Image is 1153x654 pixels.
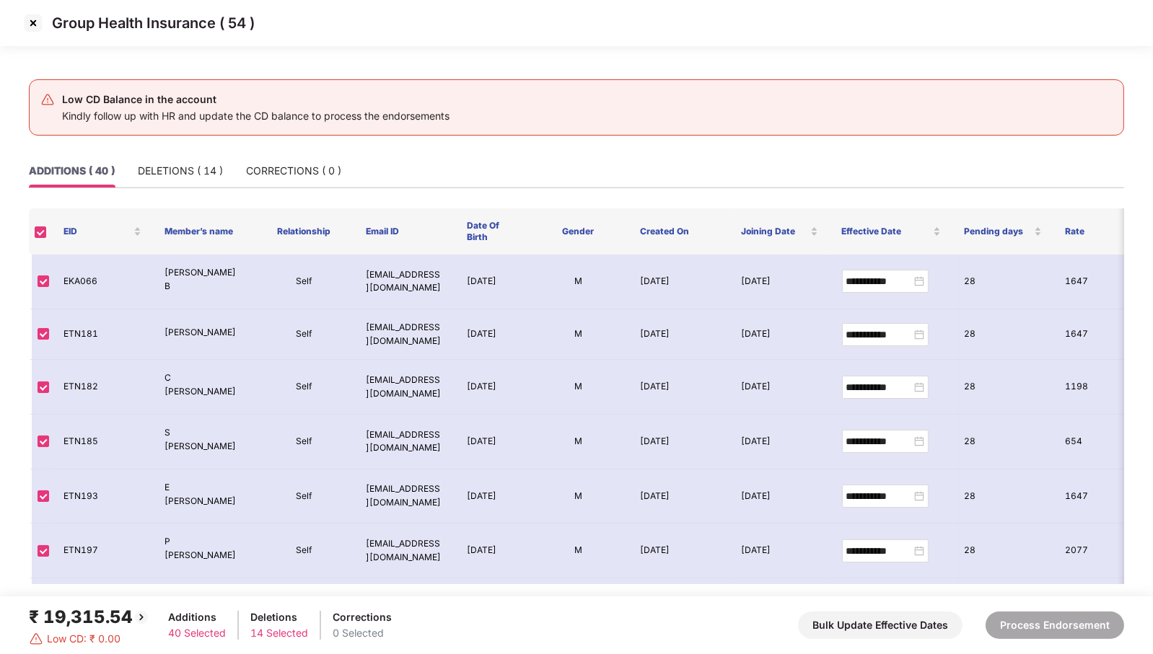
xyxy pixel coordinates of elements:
span: Effective Date [841,226,930,237]
th: Relationship [254,208,355,255]
button: Process Endorsement [986,611,1124,639]
th: Effective Date [830,208,952,255]
button: Bulk Update Effective Dates [798,611,963,639]
th: Joining Date [729,208,830,255]
p: S [PERSON_NAME] [165,426,242,454]
div: 40 Selected [168,625,226,641]
span: Pending days [964,226,1031,237]
td: ETN185 [52,415,153,469]
td: ETN182 [52,360,153,415]
img: svg+xml;base64,PHN2ZyB4bWxucz0iaHR0cDovL3d3dy53My5vcmcvMjAwMC9zdmciIHdpZHRoPSIyNCIgaGVpZ2h0PSIyNC... [40,92,55,107]
td: Self [254,578,355,633]
td: [DATE] [455,523,527,578]
td: [EMAIL_ADDRESS][DOMAIN_NAME] [354,255,455,309]
td: M [527,255,628,309]
div: ADDITIONS ( 40 ) [29,163,115,179]
td: M [527,415,628,469]
td: [DATE] [729,578,830,633]
p: P [PERSON_NAME] [165,535,242,562]
td: Self [254,255,355,309]
td: ETN193 [52,469,153,524]
div: Additions [168,609,226,625]
td: M [527,578,628,633]
td: [EMAIL_ADDRESS][DOMAIN_NAME] [354,309,455,361]
td: 28 [953,360,1054,415]
td: [DATE] [628,309,729,361]
span: Low CD: ₹ 0.00 [47,631,120,647]
td: ETN198 [52,578,153,633]
td: [DATE] [628,255,729,309]
td: 28 [953,415,1054,469]
td: 28 [953,255,1054,309]
td: M [527,469,628,524]
td: [DATE] [628,578,729,633]
td: Self [254,309,355,361]
td: [DATE] [455,415,527,469]
td: Self [254,469,355,524]
td: [EMAIL_ADDRESS][DOMAIN_NAME] [354,523,455,578]
th: Date Of Birth [455,208,527,255]
img: svg+xml;base64,PHN2ZyBpZD0iQmFjay0yMHgyMCIgeG1sbnM9Imh0dHA6Ly93d3cudzMub3JnLzIwMDAvc3ZnIiB3aWR0aD... [133,609,150,626]
td: 28 [953,309,1054,361]
p: E [PERSON_NAME] [165,481,242,508]
th: Email ID [354,208,455,255]
td: [DATE] [455,255,527,309]
td: [EMAIL_ADDRESS][DOMAIN_NAME] [354,360,455,415]
td: [EMAIL_ADDRESS][DOMAIN_NAME] [354,415,455,469]
div: CORRECTIONS ( 0 ) [246,163,341,179]
td: Self [254,415,355,469]
td: [DATE] [628,360,729,415]
div: Low CD Balance in the account [62,91,450,108]
td: [EMAIL_ADDRESS][DOMAIN_NAME] [354,469,455,524]
p: C [PERSON_NAME] [165,371,242,399]
td: Self [254,360,355,415]
th: EID [52,208,153,255]
td: EKA066 [52,255,153,309]
td: ETN197 [52,523,153,578]
td: M [527,523,628,578]
div: Kindly follow up with HR and update the CD balance to process the endorsements [62,108,450,124]
td: [DATE] [729,469,830,524]
th: Gender [527,208,628,255]
td: [DATE] [455,309,527,361]
td: 28 [953,578,1054,633]
div: 0 Selected [333,625,392,641]
td: ETN181 [52,309,153,361]
td: M [527,360,628,415]
p: [PERSON_NAME] B [165,266,242,293]
td: M [527,309,628,361]
p: Group Health Insurance ( 54 ) [52,14,255,32]
td: [DATE] [729,360,830,415]
img: svg+xml;base64,PHN2ZyBpZD0iRGFuZ2VyLTMyeDMyIiB4bWxucz0iaHR0cDovL3d3dy53My5vcmcvMjAwMC9zdmciIHdpZH... [29,632,43,646]
td: [DATE] [455,469,527,524]
th: Created On [628,208,729,255]
th: Member’s name [153,208,254,255]
span: EID [63,226,131,237]
td: [DATE] [455,578,527,633]
td: [DATE] [729,255,830,309]
div: Deletions [250,609,308,625]
div: DELETIONS ( 14 ) [138,163,223,179]
div: Corrections [333,609,392,625]
td: [DATE] [729,523,830,578]
td: [DATE] [628,469,729,524]
th: Pending days [952,208,1053,255]
td: [DATE] [455,360,527,415]
td: 28 [953,523,1054,578]
span: Joining Date [741,226,808,237]
div: 14 Selected [250,625,308,641]
td: [DATE] [729,309,830,361]
td: 28 [953,469,1054,524]
td: [EMAIL_ADDRESS][DOMAIN_NAME] [354,578,455,633]
img: svg+xml;base64,PHN2ZyBpZD0iQ3Jvc3MtMzJ4MzIiIHhtbG5zPSJodHRwOi8vd3d3LnczLm9yZy8yMDAwL3N2ZyIgd2lkdG... [22,12,45,35]
td: Self [254,523,355,578]
td: [DATE] [729,415,830,469]
td: [DATE] [628,415,729,469]
div: ₹ 19,315.54 [29,604,150,631]
td: [DATE] [628,523,729,578]
p: [PERSON_NAME] [165,326,242,340]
